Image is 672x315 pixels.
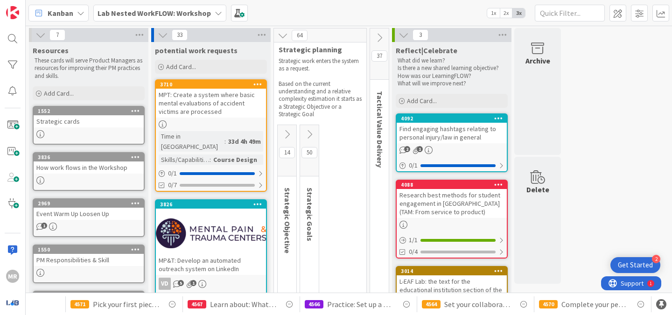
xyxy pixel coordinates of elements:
[397,160,507,171] div: 0/1
[48,7,73,19] span: Kanban
[305,188,315,241] span: Strategic Goals
[34,245,144,266] div: 1550PM Responsibilities & Skill
[409,235,418,245] span: 1 / 1
[6,296,19,309] img: avatar
[168,180,177,190] span: 0/7
[166,63,196,71] span: Add Card...
[279,147,295,158] span: 14
[398,72,506,80] p: How was our LearningFLOW?
[178,280,184,286] span: 5
[156,200,266,209] div: 3826
[292,30,308,41] span: 64
[417,146,423,152] span: 1
[44,89,74,98] span: Add Card...
[279,45,355,54] span: Strategic planning
[155,46,238,55] span: potential work requests
[49,4,51,11] div: 1
[156,278,266,290] div: VD
[652,255,660,263] div: 2
[156,200,266,275] div: 3826MP&T: Develop an automated outreach system on LinkedIn
[38,154,144,161] div: 3836
[156,80,266,118] div: 3710MPT: Create a system where basic mental evaluations of accident victims are processed
[41,223,47,229] span: 1
[38,200,144,207] div: 2969
[561,299,628,310] span: Complete your personal profile
[20,1,42,13] span: Support
[327,299,393,310] span: Practice: Set up a team agreement
[279,57,362,73] p: Strategic work enters the system as a request.
[409,161,418,170] span: 0 / 1
[398,80,506,87] p: What will we improve next?
[444,299,511,310] span: Set your collaboration schedule
[34,254,144,266] div: PM Responsibilities & Skill
[159,131,224,152] div: Time in [GEOGRAPHIC_DATA]
[500,8,512,18] span: 2x
[160,81,266,88] div: 3710
[397,123,507,143] div: Find engaging hashtags relating to personal injury/law in general
[159,154,210,165] div: Skills/Capabilities
[156,254,266,275] div: MP&T: Develop an automated outreach system on LinkedIn
[34,199,144,208] div: 2969
[401,268,507,274] div: 3014
[398,64,506,72] p: Is there a new shared learning objective?
[156,89,266,118] div: MPT: Create a system where basic mental evaluations of accident victims are processed
[49,29,65,41] span: 7
[34,107,144,127] div: 1552Strategic cards
[413,29,428,41] span: 3
[211,154,259,165] div: Course Design
[34,245,144,254] div: 1550
[34,292,144,312] div: 1554
[397,114,507,123] div: 4092
[168,168,177,178] span: 0 / 1
[224,136,226,147] span: :
[487,8,500,18] span: 1x
[226,136,263,147] div: 33d 4h 49m
[34,292,144,300] div: 1554
[525,55,550,66] div: Archive
[512,8,525,18] span: 3x
[618,260,653,270] div: Get Started
[397,114,507,143] div: 4092Find engaging hashtags relating to personal injury/law in general
[35,57,143,80] p: These cards will serve Product Managers as resources for improving their PM practices and skills.
[404,146,410,152] span: 2
[159,278,171,290] div: VD
[33,46,69,55] span: Resources
[283,188,292,253] span: Strategic Objective
[210,299,276,310] span: Learn about: What are team agreements
[279,80,362,118] p: Based on the current understanding and a relative complexity estimation it starts as a Strategic ...
[34,208,144,220] div: Event Warm Up Loosen Up
[396,46,457,55] span: Reflect|Celebrate
[6,6,19,19] img: Visit kanbanzone.com
[34,199,144,220] div: 2969Event Warm Up Loosen Up
[535,5,605,21] input: Quick Filter...
[401,182,507,188] div: 4088
[93,299,159,310] span: Pick your first piece of work
[422,300,441,308] div: 4564
[610,257,660,273] div: Open Get Started checklist, remaining modules: 2
[375,91,385,168] span: Tactical Value Delivery
[409,247,418,257] span: 0/4
[397,181,507,218] div: 4088Research best methods for student engagement in [GEOGRAPHIC_DATA] (TAM: From service to product)
[38,108,144,114] div: 1552
[160,201,266,208] div: 3826
[156,168,266,179] div: 0/1
[397,181,507,189] div: 4088
[38,293,144,299] div: 1554
[38,246,144,253] div: 1550
[70,300,89,308] div: 4571
[34,153,144,174] div: 3836How work flows in the Workshop
[210,154,211,165] span: :
[539,300,558,308] div: 4570
[526,184,549,195] div: Delete
[397,267,507,313] div: 3014L-EAF Lab: the text for the educational institution section of the Lab webpage is done and th...
[34,115,144,127] div: Strategic cards
[397,189,507,218] div: Research best methods for student engagement in [GEOGRAPHIC_DATA] (TAM: From service to product)
[401,115,507,122] div: 4092
[397,234,507,246] div: 1/1
[34,107,144,115] div: 1552
[34,153,144,161] div: 3836
[34,161,144,174] div: How work flows in the Workshop
[371,50,387,62] span: 37
[301,147,317,158] span: 50
[190,280,196,286] span: 1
